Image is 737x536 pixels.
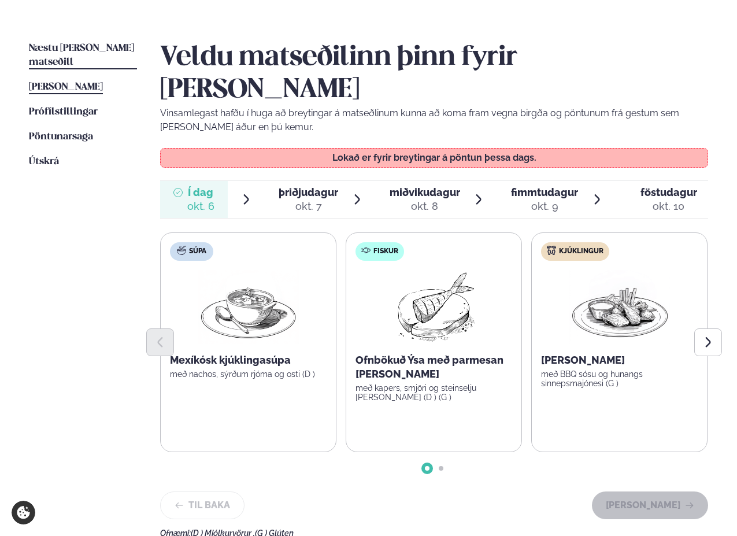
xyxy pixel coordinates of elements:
a: Næstu [PERSON_NAME] matseðill [29,42,137,69]
span: [PERSON_NAME] [29,82,103,92]
p: með nachos, sýrðum rjóma og osti (D ) [170,369,327,379]
h2: Veldu matseðilinn þinn fyrir [PERSON_NAME] [160,42,708,106]
a: Cookie settings [12,501,35,524]
img: Chicken-wings-legs.png [569,270,671,344]
span: Pöntunarsaga [29,132,93,142]
span: fimmtudagur [511,186,578,198]
a: Pöntunarsaga [29,130,93,144]
span: miðvikudagur [390,186,460,198]
span: föstudagur [640,186,697,198]
span: Prófílstillingar [29,107,98,117]
div: okt. 6 [187,199,214,213]
a: Prófílstillingar [29,105,98,119]
p: Lokað er fyrir breytingar á pöntun þessa dags. [172,153,696,162]
div: okt. 8 [390,199,460,213]
button: Next slide [694,328,722,356]
p: með kapers, smjöri og steinselju [PERSON_NAME] (D ) (G ) [355,383,512,402]
span: Fiskur [373,247,398,256]
div: okt. 9 [511,199,578,213]
p: Vinsamlegast hafðu í huga að breytingar á matseðlinum kunna að koma fram vegna birgða og pöntunum... [160,106,708,134]
p: [PERSON_NAME] [541,353,698,367]
p: með BBQ sósu og hunangs sinnepsmajónesi (G ) [541,369,698,388]
img: soup.svg [177,246,186,255]
span: Næstu [PERSON_NAME] matseðill [29,43,134,67]
div: okt. 7 [279,199,338,213]
span: Go to slide 1 [425,466,429,471]
span: þriðjudagur [279,186,338,198]
a: [PERSON_NAME] [29,80,103,94]
p: Mexíkósk kjúklingasúpa [170,353,327,367]
img: fish.svg [361,246,371,255]
a: Útskrá [29,155,59,169]
p: Ofnbökuð Ýsa með parmesan [PERSON_NAME] [355,353,512,381]
span: Go to slide 2 [439,466,443,471]
span: Súpa [189,247,206,256]
button: Til baka [160,491,245,519]
img: Soup.png [198,270,299,344]
img: Fish.png [383,270,485,344]
div: okt. 10 [640,199,697,213]
span: Útskrá [29,157,59,167]
span: Kjúklingur [559,247,603,256]
button: [PERSON_NAME] [592,491,708,519]
button: Previous slide [146,328,174,356]
span: Í dag [187,186,214,199]
img: chicken.svg [547,246,556,255]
